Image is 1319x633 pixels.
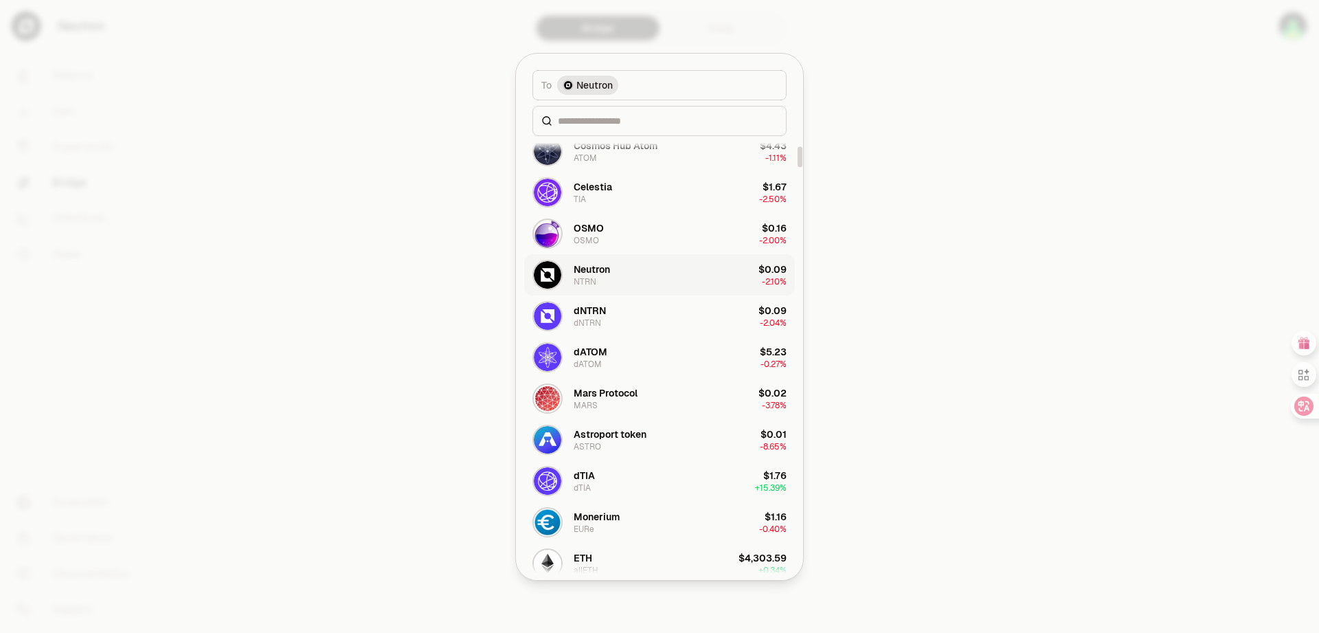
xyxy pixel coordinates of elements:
[762,276,787,287] span: -2.10%
[760,427,787,441] div: $0.01
[574,510,620,524] div: Monerium
[534,261,561,289] img: NTRN Logo
[534,179,561,206] img: TIA Logo
[524,337,795,378] button: dATOM LogodATOMdATOM$5.23-0.27%
[758,263,787,276] div: $0.09
[760,359,787,370] span: -0.27%
[759,235,787,246] span: -2.00%
[534,385,561,412] img: MARS Logo
[524,543,795,584] button: allETH LogoETHallETH$4,303.59+0.34%
[534,137,561,165] img: ATOM Logo
[524,172,795,213] button: TIA LogoCelestiaTIA$1.67-2.50%
[760,139,787,153] div: $4.43
[758,565,787,576] span: + 0.34%
[765,153,787,164] span: -1.11%
[574,469,595,482] div: dTIA
[574,524,594,535] div: EURe
[574,482,591,493] div: dTIA
[524,213,795,254] button: OSMO LogoOSMOOSMO$0.16-2.00%
[524,502,795,543] button: EURe LogoMoneriumEURe$1.16-0.40%
[524,419,795,460] button: ASTRO LogoAstroport tokenASTRO$0.01-8.65%
[760,345,787,359] div: $5.23
[574,263,610,276] div: Neutron
[534,509,561,536] img: EURe Logo
[574,400,598,411] div: MARS
[759,194,787,205] span: -2.50%
[574,276,596,287] div: NTRN
[524,378,795,419] button: MARS LogoMars ProtocolMARS$0.02-3.78%
[574,153,597,164] div: ATOM
[574,180,612,194] div: Celestia
[574,194,586,205] div: TIA
[758,304,787,318] div: $0.09
[760,318,787,329] span: -2.04%
[574,441,601,452] div: ASTRO
[574,427,646,441] div: Astroport token
[532,70,787,100] button: ToNeutron LogoNeutron
[534,220,561,247] img: OSMO Logo
[762,221,787,235] div: $0.16
[765,510,787,524] div: $1.16
[758,386,787,400] div: $0.02
[762,400,787,411] span: -3.78%
[574,359,602,370] div: dATOM
[760,441,787,452] span: -8.65%
[534,344,561,371] img: dATOM Logo
[574,304,606,318] div: dNTRN
[574,221,604,235] div: OSMO
[534,550,561,577] img: allETH Logo
[574,235,599,246] div: OSMO
[524,254,795,296] button: NTRN LogoNeutronNTRN$0.09-2.10%
[534,302,561,330] img: dNTRN Logo
[739,551,787,565] div: $4,303.59
[541,78,552,92] span: To
[574,565,598,576] div: allETH
[574,386,638,400] div: Mars Protocol
[755,482,787,493] span: + 15.39%
[524,131,795,172] button: ATOM LogoCosmos Hub AtomATOM$4.43-1.11%
[763,180,787,194] div: $1.67
[576,78,613,92] span: Neutron
[574,139,657,153] div: Cosmos Hub Atom
[574,318,601,329] div: dNTRN
[534,467,561,495] img: dTIA Logo
[574,345,607,359] div: dATOM
[759,524,787,535] span: -0.40%
[563,80,574,91] img: Neutron Logo
[524,460,795,502] button: dTIA LogodTIAdTIA$1.76+15.39%
[524,296,795,337] button: dNTRN LogodNTRNdNTRN$0.09-2.04%
[574,551,592,565] div: ETH
[763,469,787,482] div: $1.76
[534,426,561,454] img: ASTRO Logo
